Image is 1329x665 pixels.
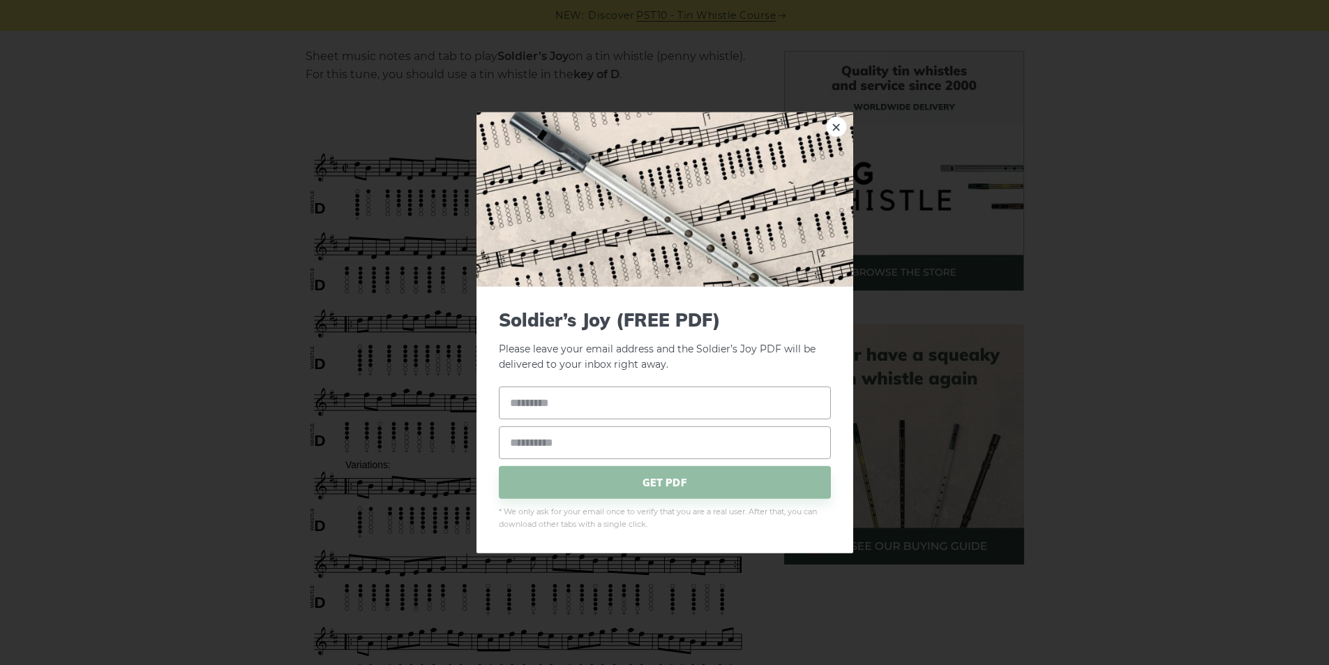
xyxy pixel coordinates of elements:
[499,466,831,499] span: GET PDF
[476,112,853,286] img: Tin Whistle Tab Preview
[499,308,831,373] p: Please leave your email address and the Soldier’s Joy PDF will be delivered to your inbox right a...
[826,116,847,137] a: ×
[499,506,831,531] span: * We only ask for your email once to verify that you are a real user. After that, you can downloa...
[499,308,831,330] span: Soldier’s Joy (FREE PDF)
